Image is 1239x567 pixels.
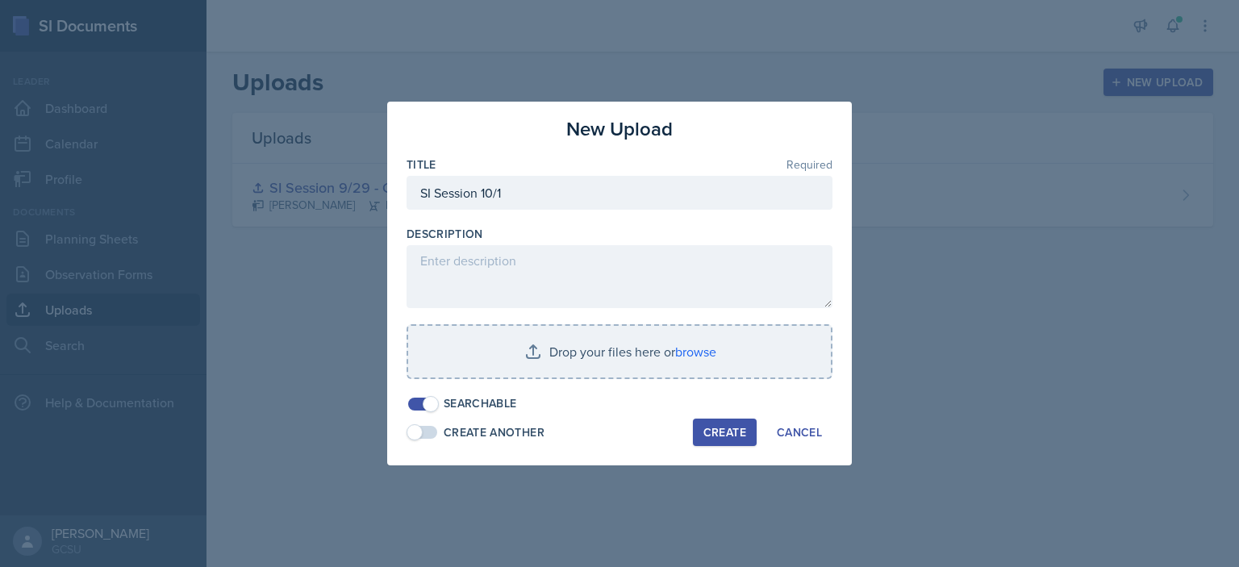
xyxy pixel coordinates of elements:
[566,115,673,144] h3: New Upload
[407,176,832,210] input: Enter title
[407,226,483,242] label: Description
[444,424,544,441] div: Create Another
[777,426,822,439] div: Cancel
[786,159,832,170] span: Required
[407,156,436,173] label: Title
[444,395,517,412] div: Searchable
[766,419,832,446] button: Cancel
[693,419,757,446] button: Create
[703,426,746,439] div: Create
